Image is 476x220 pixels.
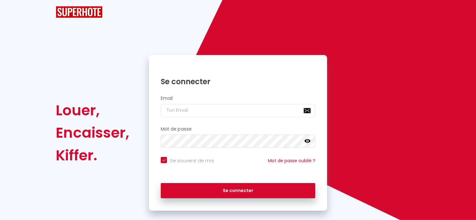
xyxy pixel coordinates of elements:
div: Louer, [56,99,129,121]
h1: Se connecter [161,77,315,86]
div: Kiffer. [56,144,129,167]
h2: Email [161,96,315,101]
a: Mot de passe oublié ? [268,158,315,164]
img: SuperHote logo [56,6,102,18]
button: Se connecter [161,183,315,199]
h2: Mot de passe [161,126,315,132]
div: Encaisser, [56,121,129,144]
input: Ton Email [161,104,315,117]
